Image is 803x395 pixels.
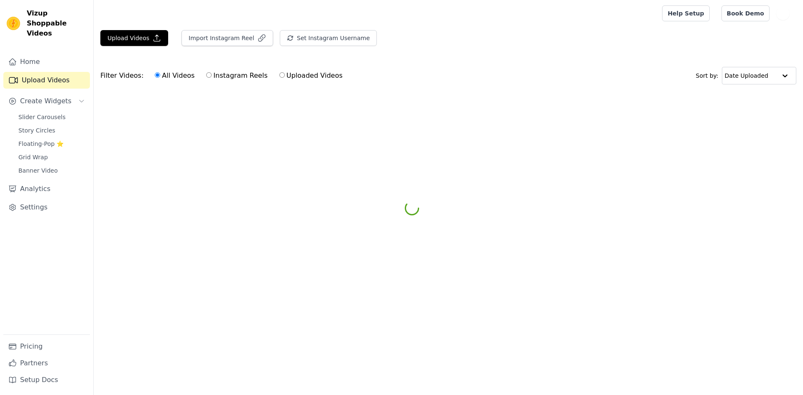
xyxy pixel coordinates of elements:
[280,30,377,46] button: Set Instagram Username
[13,125,90,136] a: Story Circles
[100,30,168,46] button: Upload Videos
[100,66,347,85] div: Filter Videos:
[18,126,55,135] span: Story Circles
[18,140,64,148] span: Floating-Pop ⭐
[182,30,273,46] button: Import Instagram Reel
[3,93,90,110] button: Create Widgets
[13,165,90,176] a: Banner Video
[3,181,90,197] a: Analytics
[696,67,797,84] div: Sort by:
[206,70,268,81] label: Instagram Reels
[3,355,90,372] a: Partners
[279,70,343,81] label: Uploaded Videos
[3,72,90,89] a: Upload Videos
[662,5,709,21] a: Help Setup
[206,72,212,78] input: Instagram Reels
[13,111,90,123] a: Slider Carousels
[3,338,90,355] a: Pricing
[7,17,20,30] img: Vizup
[13,151,90,163] a: Grid Wrap
[279,72,285,78] input: Uploaded Videos
[3,372,90,388] a: Setup Docs
[3,199,90,216] a: Settings
[18,166,58,175] span: Banner Video
[155,72,160,78] input: All Videos
[18,113,66,121] span: Slider Carousels
[721,5,770,21] a: Book Demo
[18,153,48,161] span: Grid Wrap
[13,138,90,150] a: Floating-Pop ⭐
[27,8,87,38] span: Vizup Shoppable Videos
[154,70,195,81] label: All Videos
[20,96,72,106] span: Create Widgets
[3,54,90,70] a: Home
